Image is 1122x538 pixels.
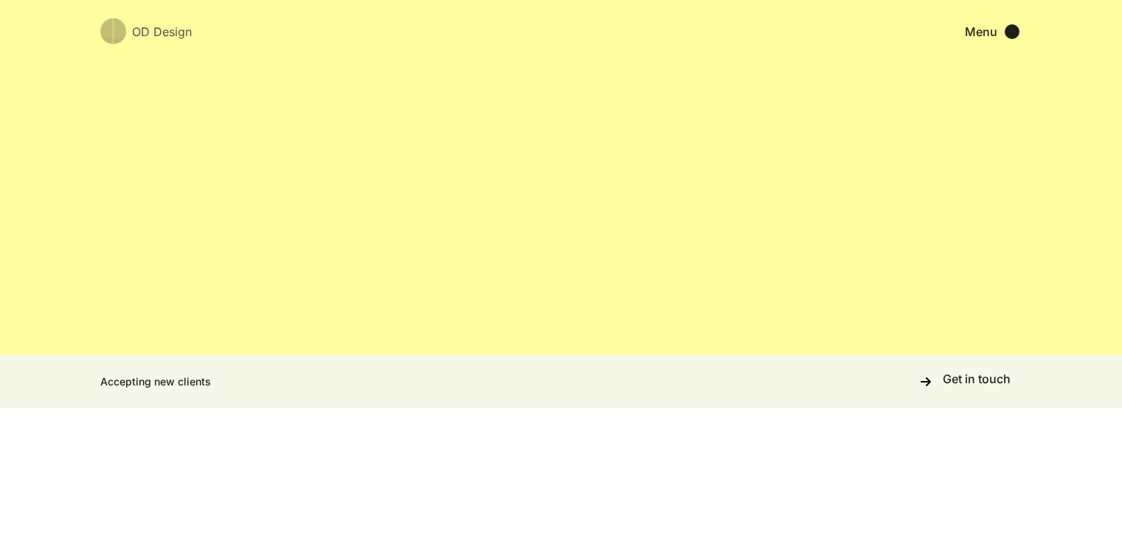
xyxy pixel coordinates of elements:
div: Get in touch [943,372,1011,387]
div: menu [965,24,1022,39]
div: OD Design [132,23,192,41]
a: Get in touch [915,366,1022,396]
a: OD Design [100,18,192,44]
div: Accepting new clients [100,374,211,389]
div: Menu [965,24,997,39]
